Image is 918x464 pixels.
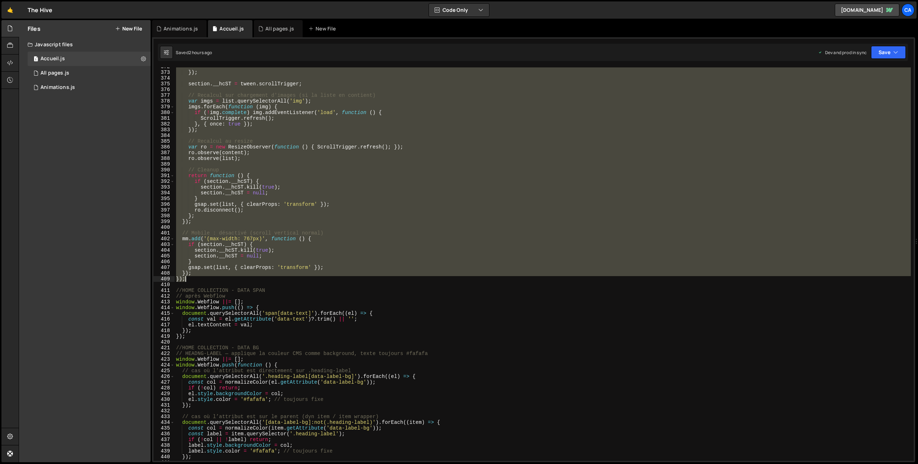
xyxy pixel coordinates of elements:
div: 403 [153,242,175,247]
span: 1 [34,57,38,62]
div: 17034/46849.js [28,80,151,95]
div: 438 [153,442,175,448]
div: 388 [153,156,175,161]
div: 393 [153,184,175,190]
div: 427 [153,379,175,385]
div: 394 [153,190,175,196]
div: 385 [153,138,175,144]
div: 387 [153,150,175,156]
div: 428 [153,385,175,391]
div: 417 [153,322,175,328]
div: 412 [153,293,175,299]
a: Ca [902,4,914,16]
div: 382 [153,121,175,127]
div: Accueil.js [41,56,65,62]
div: 422 [153,351,175,356]
div: 421 [153,345,175,351]
div: All pages.js [41,70,69,76]
div: 406 [153,259,175,265]
div: 391 [153,173,175,179]
div: 425 [153,368,175,374]
div: 416 [153,316,175,322]
div: 429 [153,391,175,397]
div: 17034/46803.js [28,66,151,80]
div: 430 [153,397,175,402]
div: 374 [153,75,175,81]
div: 419 [153,333,175,339]
div: 392 [153,179,175,184]
div: 379 [153,104,175,110]
div: 383 [153,127,175,133]
div: 400 [153,224,175,230]
div: 404 [153,247,175,253]
div: 396 [153,202,175,207]
div: 386 [153,144,175,150]
div: 376 [153,87,175,93]
div: 435 [153,425,175,431]
div: 389 [153,161,175,167]
div: 398 [153,213,175,219]
div: 424 [153,362,175,368]
div: 420 [153,339,175,345]
div: 411 [153,288,175,293]
div: Animations.js [41,84,75,91]
div: 434 [153,420,175,425]
h2: Files [28,25,41,33]
a: 🤙 [1,1,19,19]
div: 418 [153,328,175,333]
div: Animations.js [164,25,198,32]
div: 409 [153,276,175,282]
div: 405 [153,253,175,259]
div: 401 [153,230,175,236]
div: 17034/46801.js [28,52,151,66]
div: 433 [153,414,175,420]
div: All pages.js [265,25,294,32]
div: 431 [153,402,175,408]
div: 432 [153,408,175,414]
div: 377 [153,93,175,98]
div: 440 [153,454,175,460]
div: 415 [153,311,175,316]
div: 390 [153,167,175,173]
div: 437 [153,437,175,442]
button: Save [871,46,906,59]
div: 378 [153,98,175,104]
div: 2 hours ago [189,49,212,56]
div: Saved [176,49,212,56]
div: 373 [153,70,175,75]
button: New File [115,26,142,32]
div: 414 [153,305,175,311]
div: 384 [153,133,175,138]
div: 426 [153,374,175,379]
div: 381 [153,115,175,121]
div: 399 [153,219,175,224]
div: 436 [153,431,175,437]
div: New File [308,25,339,32]
div: 410 [153,282,175,288]
div: Javascript files [19,37,151,52]
div: 423 [153,356,175,362]
a: [DOMAIN_NAME] [835,4,899,16]
div: Accueil.js [219,25,244,32]
div: 402 [153,236,175,242]
div: 413 [153,299,175,305]
div: 375 [153,81,175,87]
div: 395 [153,196,175,202]
div: 408 [153,270,175,276]
div: 397 [153,207,175,213]
div: 380 [153,110,175,115]
div: Dev and prod in sync [818,49,867,56]
div: 407 [153,265,175,270]
button: Code Only [429,4,489,16]
div: 439 [153,448,175,454]
div: The Hive [28,6,52,14]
